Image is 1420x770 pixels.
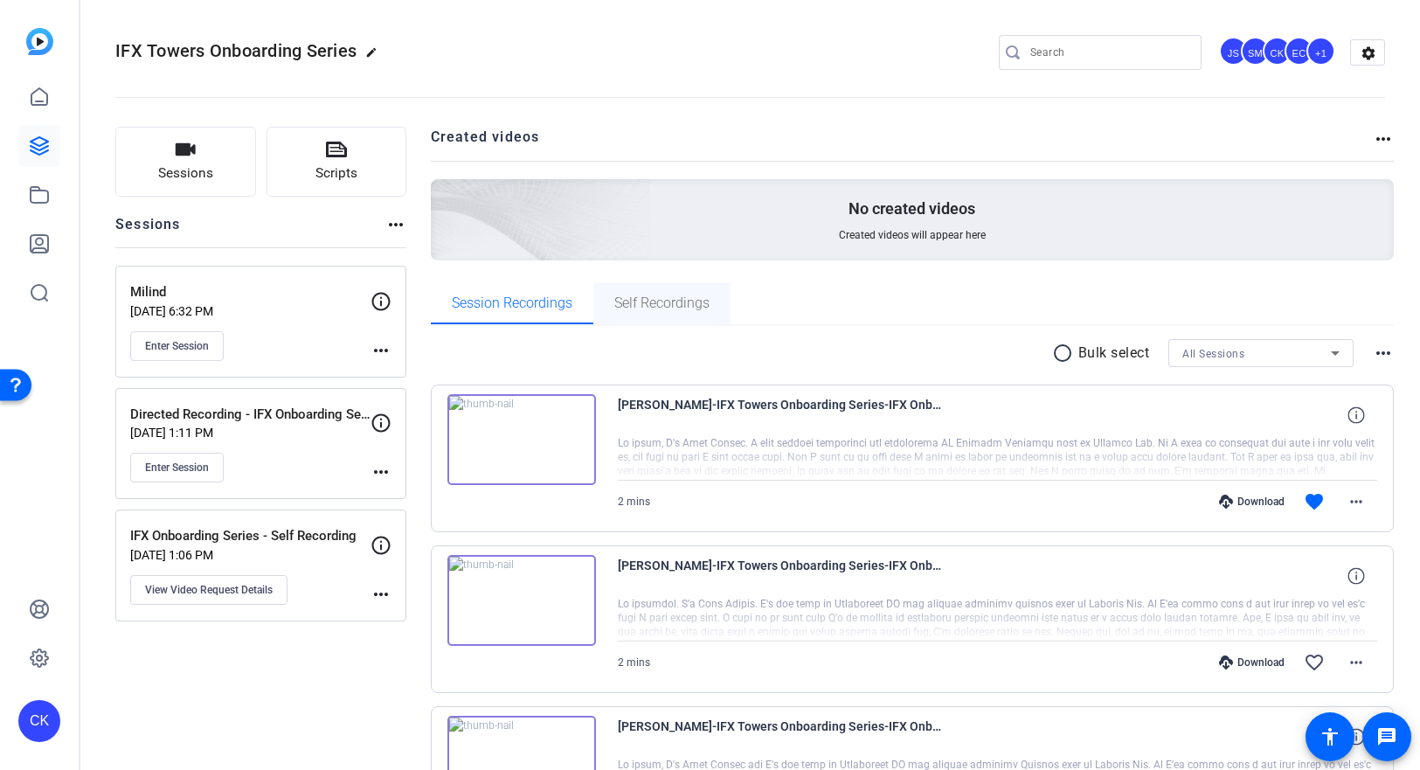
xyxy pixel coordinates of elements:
span: [PERSON_NAME]-IFX Towers Onboarding Series-IFX Onboarding Series - Self Recording-1752108283723-w... [618,555,941,597]
button: Sessions [115,127,256,197]
img: blue-gradient.svg [26,28,53,55]
mat-icon: more_horiz [1346,652,1367,673]
img: thumb-nail [447,394,596,485]
ngx-avatar: Shaun Mir [1241,37,1271,67]
span: Scripts [315,163,357,184]
p: Bulk select [1078,343,1150,364]
span: Enter Session [145,339,209,353]
mat-icon: more_horiz [385,214,406,235]
mat-icon: more_horiz [1373,343,1394,364]
h2: Sessions [115,214,181,247]
mat-icon: radio_button_unchecked [1052,343,1078,364]
button: Scripts [267,127,407,197]
mat-icon: settings [1351,40,1386,66]
span: Created videos will appear here [839,228,986,242]
div: JS [1219,37,1248,66]
div: EC [1285,37,1313,66]
input: Search [1030,42,1188,63]
span: Self Recordings [614,296,710,310]
img: Creted videos background [235,6,652,385]
div: +1 [1306,37,1335,66]
span: [PERSON_NAME]-IFX Towers Onboarding Series-IFX Onboarding Series - Self Recording-1752108461809-w... [618,394,941,436]
button: Enter Session [130,331,224,361]
mat-icon: more_horiz [371,340,391,361]
span: IFX Towers Onboarding Series [115,40,357,61]
mat-icon: more_horiz [1346,491,1367,512]
mat-icon: message [1376,726,1397,747]
p: No created videos [849,198,975,219]
p: [DATE] 6:32 PM [130,304,371,318]
span: [PERSON_NAME]-IFX Towers Onboarding Series-IFX Onboarding Series - Self Recording-1752108114637-w... [618,716,941,758]
mat-icon: edit [365,46,386,67]
h2: Created videos [431,127,1374,161]
ngx-avatar: Emily Carrigan [1285,37,1315,67]
mat-icon: more_horiz [371,461,391,482]
div: Download [1210,656,1293,669]
button: View Video Request Details [130,575,287,605]
img: thumb-nail [447,555,596,646]
mat-icon: favorite [1304,491,1325,512]
p: Directed Recording - IFX Onboarding Series [130,405,371,425]
p: [DATE] 1:06 PM [130,548,371,562]
span: 2 mins [618,656,650,669]
span: All Sessions [1182,348,1244,360]
p: IFX Onboarding Series - Self Recording [130,526,371,546]
div: Download [1210,495,1293,509]
div: CK [18,700,60,742]
span: Session Recordings [452,296,572,310]
p: Milind [130,282,371,302]
mat-icon: more_horiz [371,584,391,605]
mat-icon: favorite_border [1304,652,1325,673]
ngx-avatar: Justin Silicato [1219,37,1250,67]
span: View Video Request Details [145,583,273,597]
div: CK [1263,37,1292,66]
span: Sessions [158,163,213,184]
ngx-avatar: Christine Kegelman [1263,37,1293,67]
p: [DATE] 1:11 PM [130,426,371,440]
mat-icon: accessibility [1320,726,1340,747]
span: 2 mins [618,496,650,508]
button: Enter Session [130,453,224,482]
div: SM [1241,37,1270,66]
mat-icon: more_horiz [1373,128,1394,149]
span: Enter Session [145,461,209,475]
